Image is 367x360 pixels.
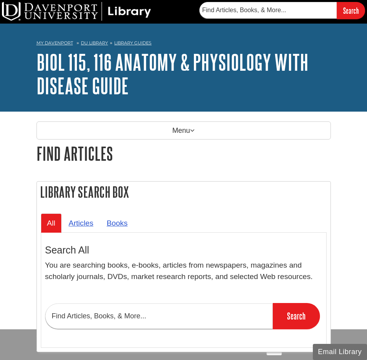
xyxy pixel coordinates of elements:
a: Library Guides [114,40,152,46]
a: DU Library [81,40,108,46]
h1: Find Articles [37,143,331,163]
a: Books [100,213,134,233]
a: My Davenport [37,40,73,46]
input: Find Articles, Books, & More... [199,2,337,18]
p: Menu [37,121,331,140]
nav: breadcrumb [37,38,331,50]
h2: Library Search Box [37,182,330,202]
input: Find Articles, Books, & More... [45,303,273,329]
input: Search [337,2,365,19]
a: BIOL 115, 116 Anatomy & Physiology with Disease Guide [37,50,309,98]
h3: Search All [45,244,322,256]
a: Articles [62,213,100,233]
button: Email Library [313,344,367,360]
a: All [41,213,62,233]
input: Search [273,303,320,329]
img: DU Library [2,2,151,21]
form: Searches DU Library's articles, books, and more [199,2,365,19]
p: You are searching books, e-books, articles from newspapers, magazines and scholarly journals, DVD... [45,260,322,283]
